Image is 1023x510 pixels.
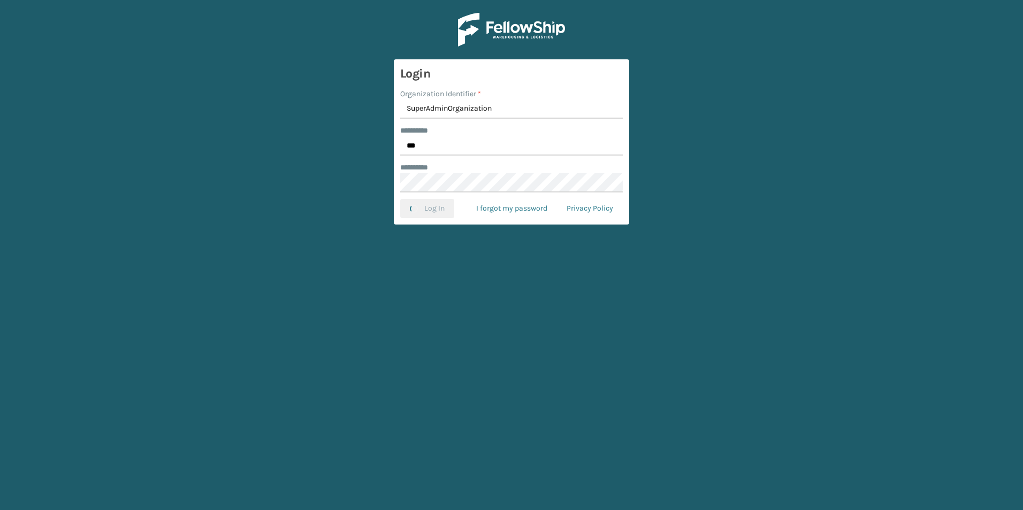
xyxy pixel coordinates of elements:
button: Log In [400,199,454,218]
label: Organization Identifier [400,88,481,99]
a: Privacy Policy [557,199,623,218]
a: I forgot my password [467,199,557,218]
h3: Login [400,66,623,82]
img: Logo [458,13,565,47]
